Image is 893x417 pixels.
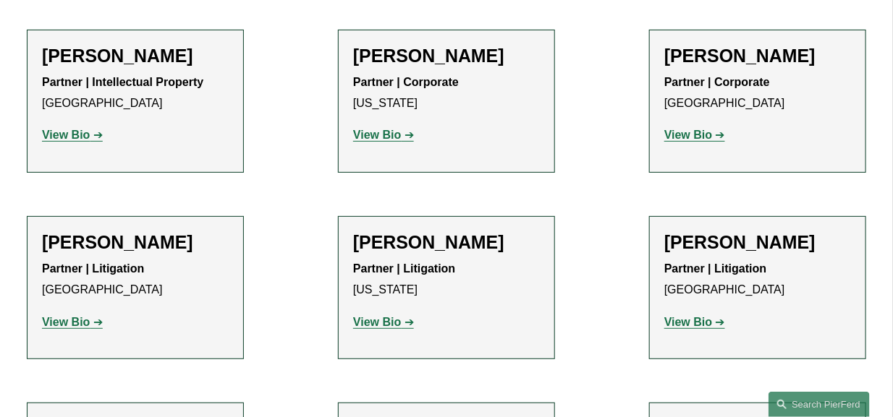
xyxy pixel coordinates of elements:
[42,129,90,141] strong: View Bio
[42,231,229,253] h2: [PERSON_NAME]
[353,45,540,66] h2: [PERSON_NAME]
[353,316,401,328] strong: View Bio
[664,72,851,114] p: [GEOGRAPHIC_DATA]
[664,262,766,275] strong: Partner | Litigation
[353,262,455,275] strong: Partner | Litigation
[664,231,851,253] h2: [PERSON_NAME]
[664,259,851,301] p: [GEOGRAPHIC_DATA]
[42,316,103,328] a: View Bio
[353,129,401,141] strong: View Bio
[353,231,540,253] h2: [PERSON_NAME]
[664,45,851,66] h2: [PERSON_NAME]
[664,316,725,328] a: View Bio
[42,259,229,301] p: [GEOGRAPHIC_DATA]
[42,316,90,328] strong: View Bio
[353,76,459,88] strong: Partner | Corporate
[42,72,229,114] p: [GEOGRAPHIC_DATA]
[353,72,540,114] p: [US_STATE]
[42,129,103,141] a: View Bio
[42,262,144,275] strong: Partner | Litigation
[42,45,229,66] h2: [PERSON_NAME]
[664,129,725,141] a: View Bio
[664,129,712,141] strong: View Bio
[664,316,712,328] strong: View Bio
[353,259,540,301] p: [US_STATE]
[353,316,414,328] a: View Bio
[42,76,203,88] strong: Partner | Intellectual Property
[664,76,770,88] strong: Partner | Corporate
[353,129,414,141] a: View Bio
[769,392,870,417] a: Search this site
